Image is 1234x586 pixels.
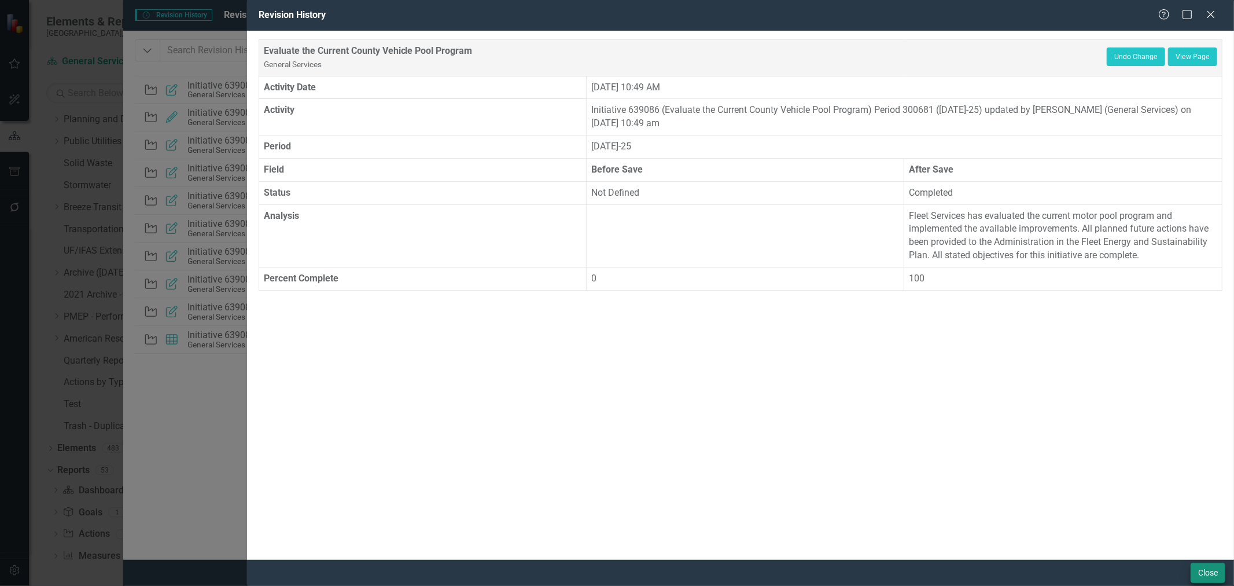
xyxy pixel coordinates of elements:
[586,135,1222,159] td: [DATE]-25
[259,135,586,159] th: Period
[909,210,1217,262] p: Fleet Services has evaluated the current motor pool program and implemented the available improve...
[586,267,904,290] td: 0
[259,267,586,290] th: Percent Complete
[1107,47,1165,66] button: Undo Change
[1191,563,1225,583] button: Close
[586,181,904,204] td: Not Defined
[259,158,586,181] th: Field
[259,9,326,20] span: Revision History
[586,158,904,181] th: Before Save
[1168,47,1217,66] a: View Page
[259,76,586,99] th: Activity Date
[259,99,586,135] th: Activity
[264,45,1107,71] div: Evaluate the Current County Vehicle Pool Program
[259,204,586,267] th: Analysis
[259,181,586,204] th: Status
[264,60,322,69] small: General Services
[904,158,1222,181] th: After Save
[586,99,1222,135] td: Initiative 639086 (Evaluate the Current County Vehicle Pool Program) Period 300681 ([DATE]-25) up...
[904,267,1222,290] td: 100
[586,76,1222,99] td: [DATE] 10:49 AM
[904,181,1222,204] td: Completed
